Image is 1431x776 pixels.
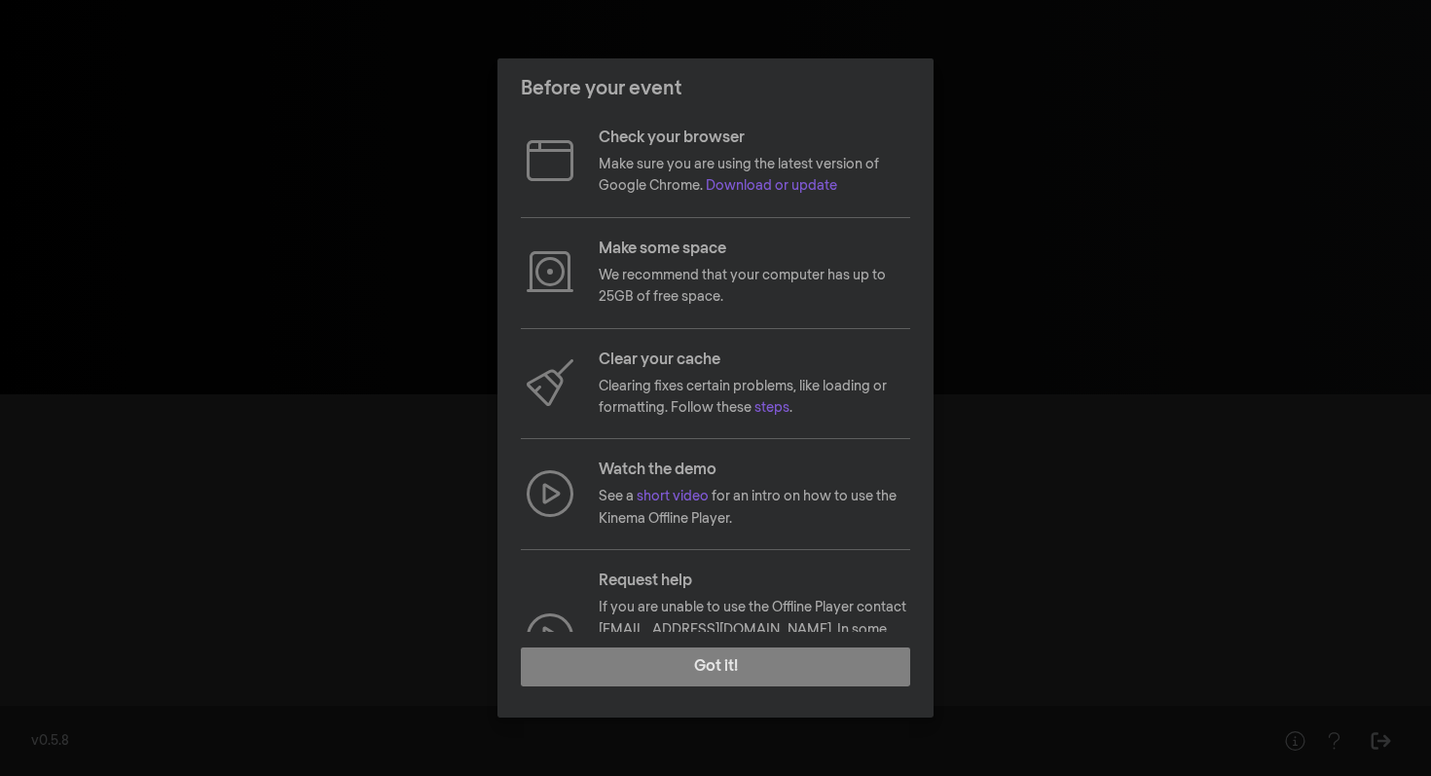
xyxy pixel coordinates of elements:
[637,490,709,503] a: short video
[599,349,910,372] p: Clear your cache
[599,265,910,309] p: We recommend that your computer has up to 25GB of free space.
[706,179,837,193] a: Download or update
[754,401,789,415] a: steps
[599,570,910,593] p: Request help
[599,486,910,530] p: See a for an intro on how to use the Kinema Offline Player.
[599,597,910,706] p: If you are unable to use the Offline Player contact . In some cases, a backup link to stream the ...
[521,647,910,686] button: Got it!
[599,459,910,482] p: Watch the demo
[599,238,910,261] p: Make some space
[497,58,934,119] header: Before your event
[599,154,910,198] p: Make sure you are using the latest version of Google Chrome.
[599,127,910,150] p: Check your browser
[599,623,831,637] a: [EMAIL_ADDRESS][DOMAIN_NAME]
[599,376,910,420] p: Clearing fixes certain problems, like loading or formatting. Follow these .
